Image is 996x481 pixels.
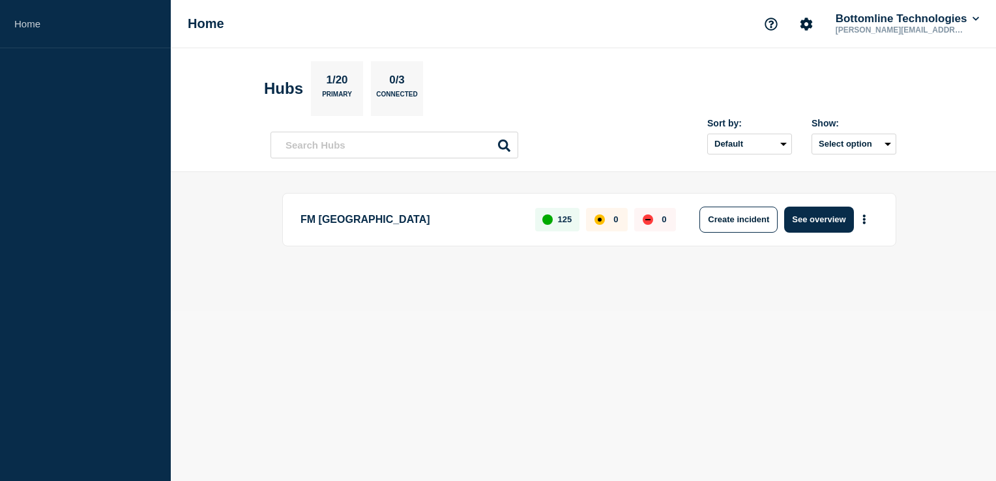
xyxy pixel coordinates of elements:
[707,134,792,154] select: Sort by
[271,132,518,158] input: Search Hubs
[594,214,605,225] div: affected
[793,10,820,38] button: Account settings
[321,74,353,91] p: 1/20
[188,16,224,31] h1: Home
[300,207,520,233] p: FM [GEOGRAPHIC_DATA]
[812,118,896,128] div: Show:
[662,214,666,224] p: 0
[812,134,896,154] button: Select option
[322,91,352,104] p: Primary
[385,74,410,91] p: 0/3
[833,25,969,35] p: [PERSON_NAME][EMAIL_ADDRESS][PERSON_NAME][DOMAIN_NAME]
[856,207,873,231] button: More actions
[264,80,303,98] h2: Hubs
[757,10,785,38] button: Support
[784,207,853,233] button: See overview
[699,207,778,233] button: Create incident
[542,214,553,225] div: up
[558,214,572,224] p: 125
[707,118,792,128] div: Sort by:
[376,91,417,104] p: Connected
[643,214,653,225] div: down
[613,214,618,224] p: 0
[833,12,982,25] button: Bottomline Technologies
